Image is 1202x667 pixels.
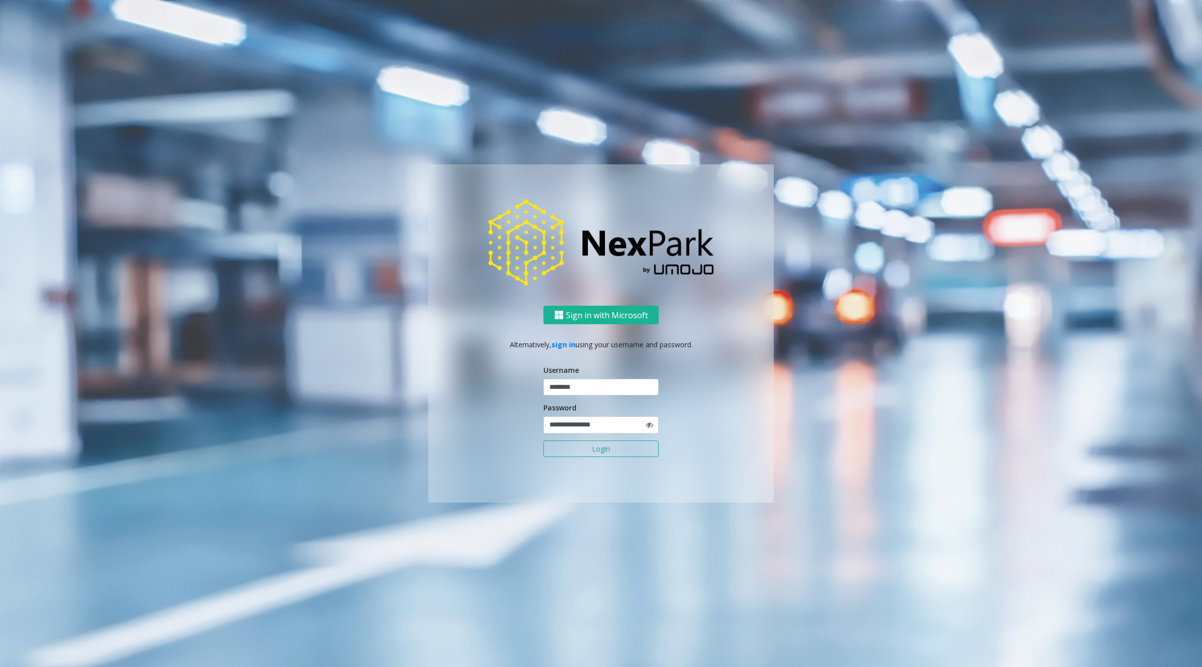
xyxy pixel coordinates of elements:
[543,365,579,375] label: Username
[543,402,576,413] label: Password
[543,306,659,324] button: Sign in with Microsoft
[438,339,764,350] p: Alternatively, using your username and password.
[551,340,575,349] a: sign in
[543,440,659,458] button: Login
